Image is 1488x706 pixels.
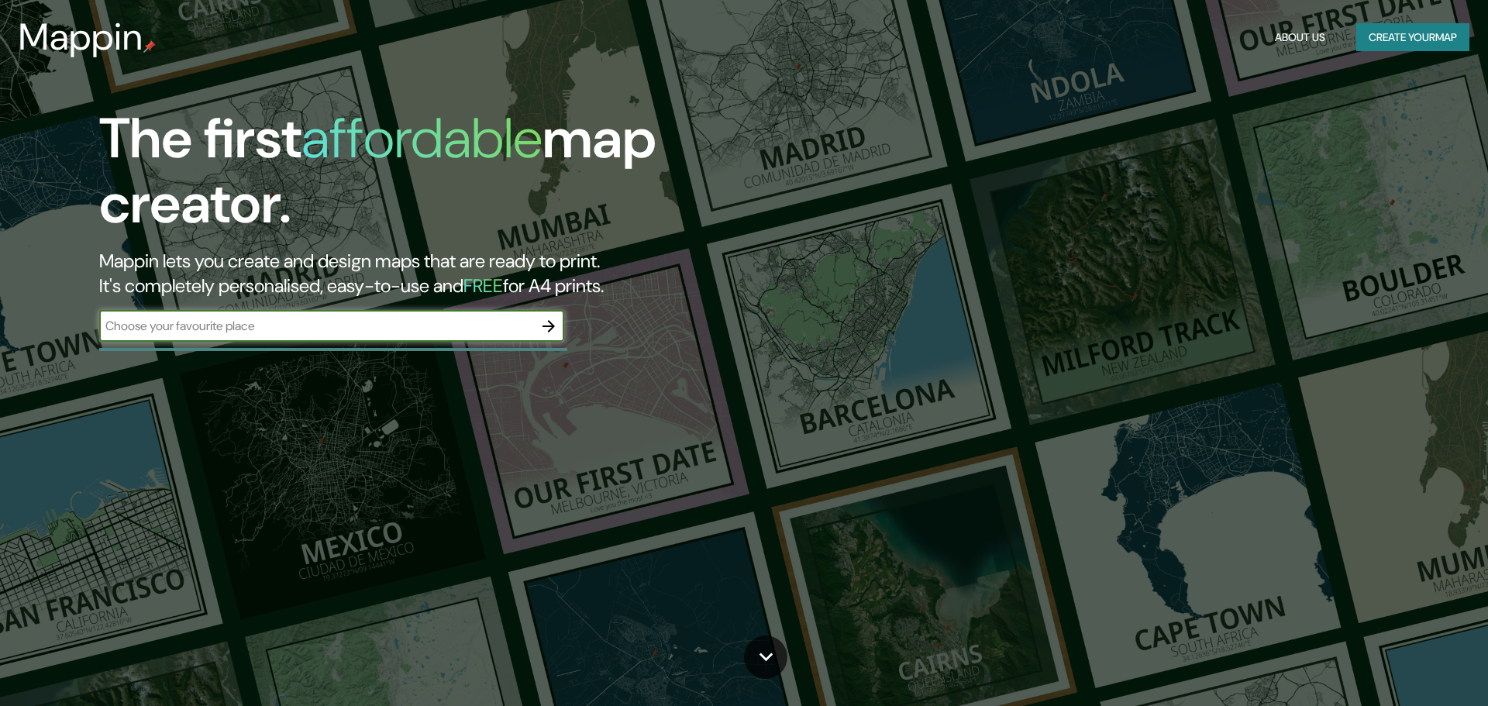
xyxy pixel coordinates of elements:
h3: Mappin [19,15,143,59]
button: About Us [1269,23,1331,52]
h5: FREE [463,274,503,298]
h1: The first map creator. [99,106,843,249]
button: Create yourmap [1356,23,1469,52]
img: mappin-pin [143,40,156,53]
h2: Mappin lets you create and design maps that are ready to print. It's completely personalised, eas... [99,249,843,298]
h1: affordable [301,102,542,174]
input: Choose your favourite place [99,317,533,335]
